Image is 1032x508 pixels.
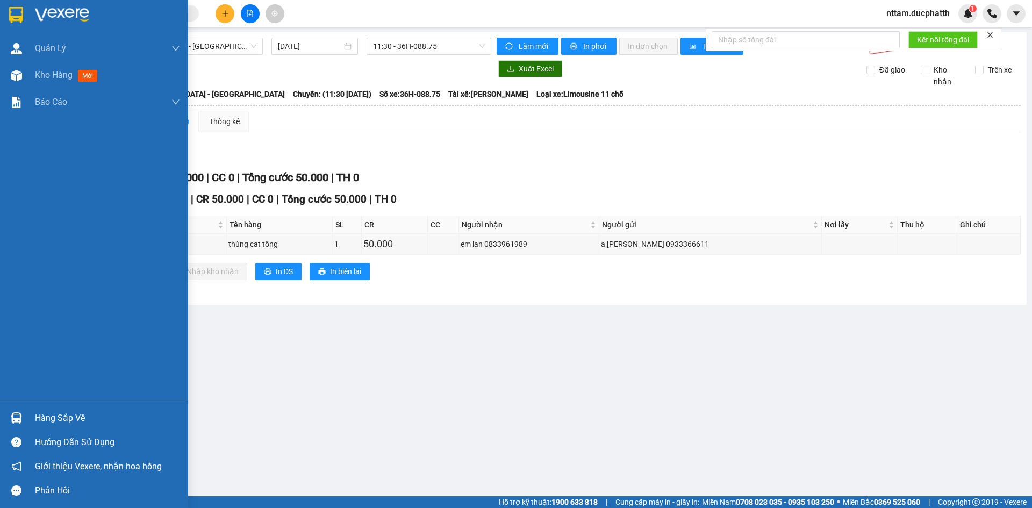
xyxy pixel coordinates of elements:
[362,216,428,234] th: CR
[191,193,193,205] span: |
[929,64,967,88] span: Kho nhận
[333,216,362,234] th: SL
[606,496,607,508] span: |
[369,193,372,205] span: |
[987,9,997,18] img: phone-icon
[216,4,234,23] button: plus
[246,10,254,17] span: file-add
[917,34,969,46] span: Kết nối tổng đài
[276,266,293,277] span: In DS
[228,238,331,250] div: thùng cat tông
[680,38,743,55] button: bar-chartThống kê
[266,4,284,23] button: aim
[35,95,67,109] span: Báo cáo
[536,88,623,100] span: Loại xe: Limousine 11 chỗ
[209,116,240,127] div: Thống kê
[9,7,23,23] img: logo-vxr
[551,498,598,506] strong: 1900 633 818
[11,70,22,81] img: warehouse-icon
[11,437,21,447] span: question-circle
[499,496,598,508] span: Hỗ trợ kỹ thuật:
[601,238,820,250] div: a [PERSON_NAME] 0933366611
[963,9,973,18] img: icon-new-feature
[689,42,698,51] span: bar-chart
[336,171,359,184] span: TH 0
[171,44,180,53] span: down
[497,38,558,55] button: syncLàm mới
[461,238,597,250] div: em lan 0833961989
[702,496,834,508] span: Miền Nam
[35,483,180,499] div: Phản hồi
[928,496,930,508] span: |
[448,88,528,100] span: Tài xế: [PERSON_NAME]
[505,42,514,51] span: sync
[196,193,244,205] span: CR 50.000
[171,98,180,106] span: down
[615,496,699,508] span: Cung cấp máy in - giấy in:
[35,41,66,55] span: Quản Lý
[331,171,334,184] span: |
[583,40,608,52] span: In phơi
[379,88,440,100] span: Số xe: 36H-088.75
[363,237,426,252] div: 50.000
[11,461,21,471] span: notification
[837,500,840,504] span: ⚪️
[242,171,328,184] span: Tổng cước 50.000
[264,268,271,276] span: printer
[1012,9,1021,18] span: caret-down
[237,171,240,184] span: |
[212,171,234,184] span: CC 0
[984,64,1016,76] span: Trên xe
[519,63,554,75] span: Xuất Excel
[602,219,811,231] span: Người gửi
[271,10,278,17] span: aim
[334,238,360,250] div: 1
[874,498,920,506] strong: 0369 525 060
[969,5,977,12] sup: 1
[241,4,260,23] button: file-add
[293,88,371,100] span: Chuyến: (11:30 [DATE])
[736,498,834,506] strong: 0708 023 035 - 0935 103 250
[166,263,247,280] button: downloadNhập kho nhận
[276,193,279,205] span: |
[11,97,22,108] img: solution-icon
[221,10,229,17] span: plus
[428,216,459,234] th: CC
[1007,4,1026,23] button: caret-down
[282,193,367,205] span: Tổng cước 50.000
[908,31,978,48] button: Kết nối tổng đài
[561,38,617,55] button: printerIn phơi
[875,64,909,76] span: Đã giao
[373,38,485,54] span: 11:30 - 36H-088.75
[35,460,162,473] span: Giới thiệu Vexere, nhận hoa hồng
[330,266,361,277] span: In biên lai
[519,40,550,52] span: Làm mới
[206,171,209,184] span: |
[507,65,514,74] span: download
[310,263,370,280] button: printerIn biên lai
[972,498,980,506] span: copyright
[957,216,1020,234] th: Ghi chú
[247,193,249,205] span: |
[971,5,974,12] span: 1
[843,496,920,508] span: Miền Bắc
[878,6,958,20] span: nttam.ducphatth
[227,216,333,234] th: Tên hàng
[11,485,21,496] span: message
[462,219,588,231] span: Người nhận
[498,60,562,77] button: downloadXuất Excel
[986,31,994,39] span: close
[78,70,97,82] span: mới
[252,193,274,205] span: CC 0
[278,40,342,52] input: 14/10/2025
[11,412,22,424] img: warehouse-icon
[318,268,326,276] span: printer
[35,70,73,80] span: Kho hàng
[619,38,678,55] button: In đơn chọn
[825,219,886,231] span: Nơi lấy
[35,410,180,426] div: Hàng sắp về
[570,42,579,51] span: printer
[898,216,957,234] th: Thu hộ
[11,43,22,54] img: warehouse-icon
[255,263,302,280] button: printerIn DS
